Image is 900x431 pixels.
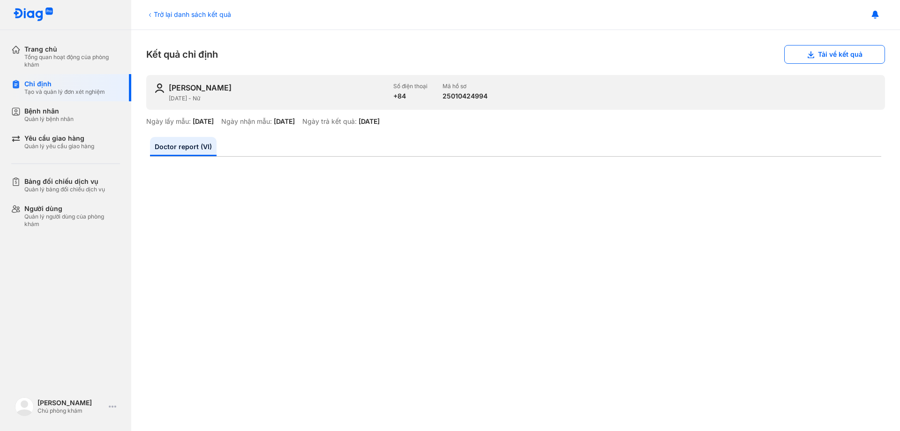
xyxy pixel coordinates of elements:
[24,143,94,150] div: Quản lý yêu cầu giao hàng
[154,83,165,94] img: user-icon
[24,134,94,143] div: Yêu cầu giao hàng
[24,80,105,88] div: Chỉ định
[24,177,105,186] div: Bảng đối chiếu dịch vụ
[146,45,885,64] div: Kết quả chỉ định
[24,213,120,228] div: Quản lý người dùng của phòng khám
[150,137,217,156] a: Doctor report (VI)
[146,9,231,19] div: Trở lại danh sách kết quả
[146,117,191,126] div: Ngày lấy mẫu:
[24,186,105,193] div: Quản lý bảng đối chiếu dịch vụ
[393,83,427,90] div: Số điện thoại
[24,204,120,213] div: Người dùng
[37,399,105,407] div: [PERSON_NAME]
[24,45,120,53] div: Trang chủ
[24,53,120,68] div: Tổng quan hoạt động của phòng khám
[13,8,53,22] img: logo
[37,407,105,415] div: Chủ phòng khám
[302,117,357,126] div: Ngày trả kết quả:
[193,117,214,126] div: [DATE]
[393,92,427,100] div: +84
[24,107,74,115] div: Bệnh nhân
[442,83,487,90] div: Mã hồ sơ
[359,117,380,126] div: [DATE]
[274,117,295,126] div: [DATE]
[169,83,232,93] div: [PERSON_NAME]
[169,95,386,102] div: [DATE] - Nữ
[24,88,105,96] div: Tạo và quản lý đơn xét nghiệm
[24,115,74,123] div: Quản lý bệnh nhân
[221,117,272,126] div: Ngày nhận mẫu:
[442,92,487,100] div: 25010424994
[15,397,34,416] img: logo
[784,45,885,64] button: Tải về kết quả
